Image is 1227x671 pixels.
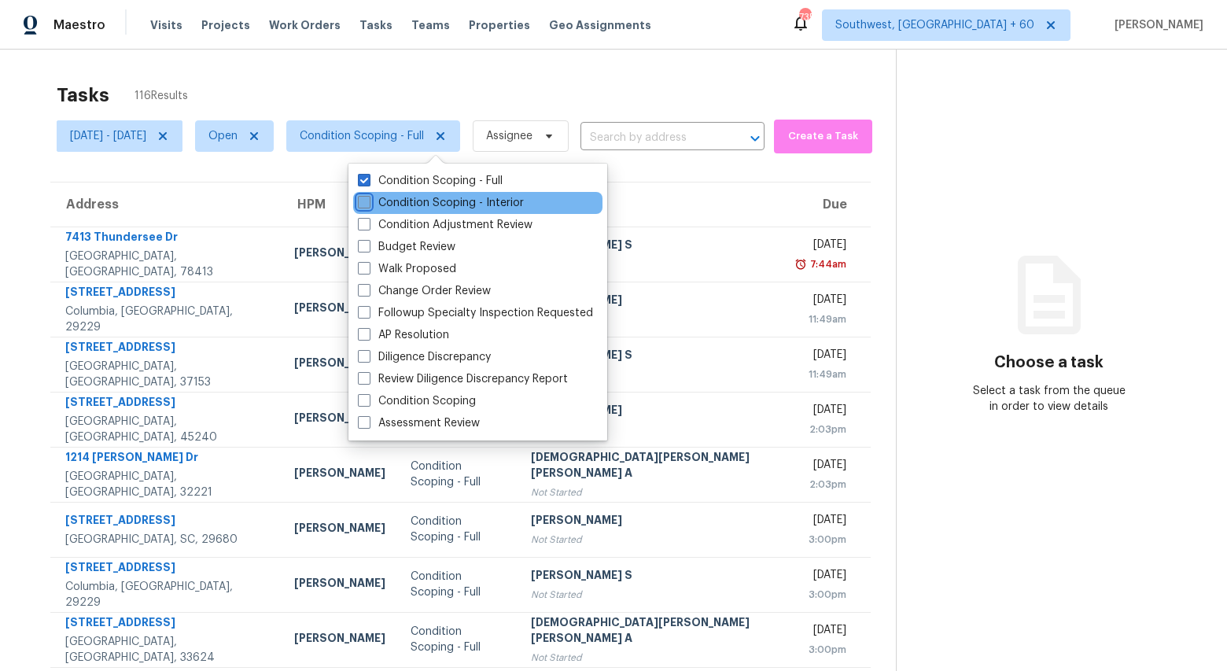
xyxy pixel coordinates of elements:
div: Not Started [531,256,775,272]
span: [PERSON_NAME] [1108,17,1203,33]
span: Tasks [359,20,392,31]
div: 11:49am [799,367,846,382]
div: 7:44am [807,256,846,272]
div: [PERSON_NAME] S [531,237,775,256]
div: 3:00pm [799,642,846,658]
span: Southwest, [GEOGRAPHIC_DATA] + 60 [835,17,1034,33]
div: [DATE] [799,347,846,367]
div: 2:03pm [799,422,846,437]
span: Create a Task [782,127,864,146]
label: Condition Scoping - Interior [358,195,524,211]
span: Open [208,128,238,144]
span: Geo Assignments [549,17,651,33]
div: [PERSON_NAME] [294,520,385,540]
label: Followup Specialty Inspection Requested [358,305,593,321]
div: Condition Scoping - Full [411,459,505,490]
div: [PERSON_NAME] [294,410,385,430]
span: Teams [411,17,450,33]
label: Review Diligence Discrepancy Report [358,371,568,387]
label: Assessment Review [358,415,480,431]
div: [STREET_ADDRESS] [65,394,269,414]
div: [DATE] [799,292,846,312]
div: [DATE] [799,402,846,422]
button: Create a Task [774,120,872,153]
div: [PERSON_NAME] [531,402,775,422]
div: [DATE] [799,512,846,532]
div: Not Started [531,312,775,327]
div: [DEMOGRAPHIC_DATA][PERSON_NAME] [PERSON_NAME] A [531,614,775,650]
div: Columbia, [GEOGRAPHIC_DATA], 29229 [65,304,269,335]
span: Assignee [486,128,532,144]
div: In Progress [531,422,775,437]
th: Address [50,182,282,227]
label: Walk Proposed [358,261,456,277]
div: [STREET_ADDRESS] [65,614,269,634]
div: Not Started [531,650,775,665]
button: Open [744,127,766,149]
h2: Tasks [57,87,109,103]
div: [PERSON_NAME] S [531,567,775,587]
div: [PERSON_NAME] [531,512,775,532]
div: [STREET_ADDRESS] [65,339,269,359]
div: [PERSON_NAME] [294,355,385,374]
span: Projects [201,17,250,33]
div: [STREET_ADDRESS] [65,559,269,579]
input: Search by address [580,126,720,150]
div: 3:00pm [799,587,846,603]
div: Not Started [531,485,775,500]
div: [STREET_ADDRESS] [65,512,269,532]
div: 735 [799,9,810,25]
span: [DATE] - [DATE] [70,128,146,144]
span: Condition Scoping - Full [300,128,424,144]
div: [PERSON_NAME] [294,630,385,650]
div: Columbia, [GEOGRAPHIC_DATA], 29229 [65,579,269,610]
th: Assignee [518,182,787,227]
div: [STREET_ADDRESS] [65,284,269,304]
label: AP Resolution [358,327,449,343]
th: Due [787,182,871,227]
div: [DATE] [799,567,846,587]
div: [GEOGRAPHIC_DATA], SC, 29680 [65,532,269,547]
div: [DATE] [799,622,846,642]
div: Not Started [531,587,775,603]
span: Visits [150,17,182,33]
div: [GEOGRAPHIC_DATA], [GEOGRAPHIC_DATA], 37153 [65,359,269,390]
div: [PERSON_NAME] [531,292,775,312]
div: [DEMOGRAPHIC_DATA][PERSON_NAME] [PERSON_NAME] A [531,449,775,485]
div: [PERSON_NAME] [294,465,385,485]
label: Diligence Discrepancy [358,349,491,365]
div: Not Started [531,532,775,547]
div: 11:49am [799,312,846,327]
div: [PERSON_NAME] [294,300,385,319]
span: 116 Results [134,88,188,104]
div: [DATE] [799,237,846,256]
img: Overdue Alarm Icon [794,256,807,272]
div: [GEOGRAPHIC_DATA], [GEOGRAPHIC_DATA], 45240 [65,414,269,445]
div: Condition Scoping - Full [411,514,505,545]
div: Condition Scoping - Full [411,569,505,600]
div: 3:00pm [799,532,846,547]
label: Change Order Review [358,283,491,299]
div: [PERSON_NAME] S [531,347,775,367]
th: HPM [282,182,398,227]
div: [PERSON_NAME] [294,245,385,264]
h3: Choose a task [994,355,1104,371]
div: Select a task from the queue in order to view details [973,383,1126,415]
div: 7413 Thundersee Dr [65,229,269,249]
div: Not Started [531,367,775,382]
label: Budget Review [358,239,455,255]
span: Work Orders [269,17,341,33]
div: [GEOGRAPHIC_DATA], [GEOGRAPHIC_DATA], 78413 [65,249,269,280]
div: [DATE] [799,457,846,477]
label: Condition Scoping - Full [358,173,503,189]
label: Condition Adjustment Review [358,217,532,233]
div: 2:03pm [799,477,846,492]
span: Maestro [53,17,105,33]
div: [PERSON_NAME] [294,575,385,595]
div: 1214 [PERSON_NAME] Dr [65,449,269,469]
label: Condition Scoping [358,393,476,409]
div: [GEOGRAPHIC_DATA], [GEOGRAPHIC_DATA], 32221 [65,469,269,500]
span: Properties [469,17,530,33]
div: Condition Scoping - Full [411,624,505,655]
div: [GEOGRAPHIC_DATA], [GEOGRAPHIC_DATA], 33624 [65,634,269,665]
